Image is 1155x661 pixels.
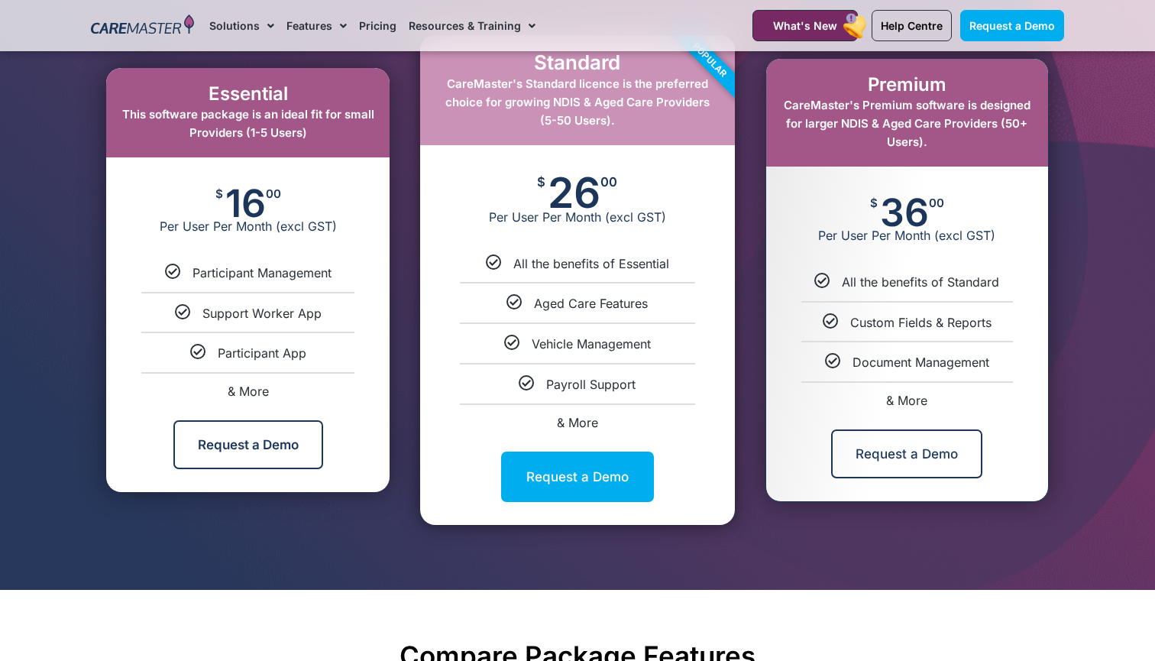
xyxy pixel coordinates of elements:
span: 16 [225,188,266,219]
a: Request a Demo [501,452,654,502]
a: Request a Demo [173,420,323,469]
a: Vehicle Management [532,336,651,352]
span: Request a Demo [969,19,1055,32]
span: Per User Per Month (excl GST) [420,209,734,225]
a: What's New [752,10,858,41]
a: Payroll Support [546,377,636,392]
a: Aged Care Features [534,296,648,311]
a: & More [886,393,927,408]
span: 36 [880,197,929,228]
a: & More [228,384,269,399]
span: What's New [773,19,837,32]
span: Help Centre [881,19,943,32]
a: Document Management [852,355,989,370]
a: Request a Demo [831,429,982,478]
h2: Essential [121,83,374,105]
a: All the benefits of Essential [513,256,669,271]
a: & More [557,415,598,430]
a: Request a Demo [960,10,1064,41]
a: All the benefits of Standard [842,274,999,290]
a: Participant Management [192,265,332,280]
span: $ [870,197,878,209]
span: CareMaster's Premium software is designed for larger NDIS & Aged Care Providers (50+ Users). [784,98,1030,149]
h2: Premium [781,74,1033,96]
span: $ [215,188,223,199]
span: 00 [266,188,281,199]
span: This software package is an ideal fit for small Providers (1-5 Users) [122,107,374,140]
span: 26 [548,176,600,209]
a: Help Centre [872,10,952,41]
span: Per User Per Month (excl GST) [766,228,1048,243]
span: 00 [600,176,617,189]
img: CareMaster Logo [91,15,194,37]
h2: Standard [435,50,719,74]
span: $ [537,176,545,189]
a: Custom Fields & Reports [850,315,992,330]
a: Participant App [218,345,306,361]
span: CareMaster's Standard licence is the preferred choice for growing NDIS & Aged Care Providers (5-5... [445,76,710,128]
a: Support Worker App [202,306,322,321]
span: Per User Per Month (excl GST) [106,219,390,234]
span: 00 [929,197,944,209]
